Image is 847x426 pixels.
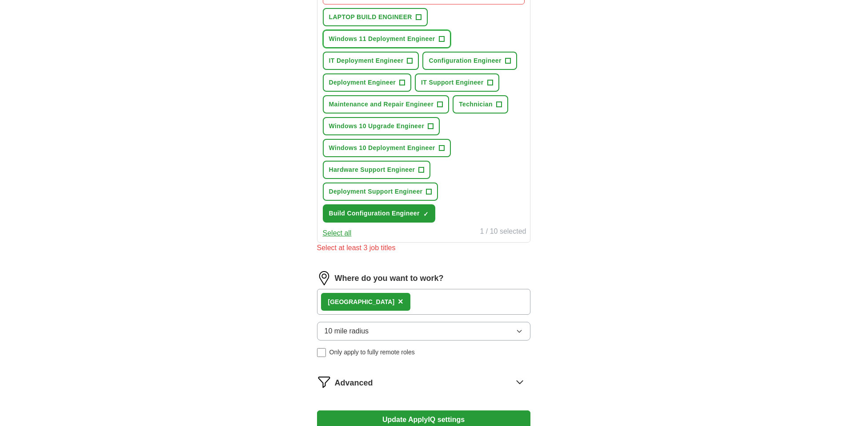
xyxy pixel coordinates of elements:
[329,34,435,44] span: Windows 11 Deployment Engineer
[398,296,403,306] span: ×
[323,8,428,26] button: LAPTOP BUILD ENGINEER
[323,183,438,201] button: Deployment Support Engineer
[323,73,412,92] button: Deployment Engineer
[480,226,526,239] div: 1 / 10 selected
[323,204,435,223] button: Build Configuration Engineer✓
[323,52,419,70] button: IT Deployment Engineer
[328,297,395,307] div: [GEOGRAPHIC_DATA]
[415,73,499,92] button: IT Support Engineer
[329,12,412,22] span: LAPTOP BUILD ENGINEER
[323,161,431,179] button: Hardware Support Engineer
[323,117,440,135] button: Windows 10 Upgrade Engineer
[329,78,396,87] span: Deployment Engineer
[317,243,530,253] div: Select at least 3 job titles
[421,78,483,87] span: IT Support Engineer
[329,56,404,65] span: IT Deployment Engineer
[329,122,425,131] span: Windows 10 Upgrade Engineer
[323,139,451,157] button: Windows 10 Deployment Engineer
[329,187,423,196] span: Deployment Support Engineer
[323,30,451,48] button: Windows 11 Deployment Engineer
[317,375,331,389] img: filter
[323,95,450,114] button: Maintenance and Repair Engineer
[422,52,517,70] button: Configuration Engineer
[429,56,501,65] span: Configuration Engineer
[335,272,444,284] label: Where do you want to work?
[453,95,508,114] button: Technician
[329,348,415,357] span: Only apply to fully remote roles
[329,100,434,109] span: Maintenance and Repair Engineer
[325,326,369,337] span: 10 mile radius
[423,211,429,218] span: ✓
[329,209,420,218] span: Build Configuration Engineer
[329,143,435,153] span: Windows 10 Deployment Engineer
[317,322,530,341] button: 10 mile radius
[329,165,415,174] span: Hardware Support Engineer
[317,271,331,285] img: location.png
[317,348,326,357] input: Only apply to fully remote roles
[323,228,352,239] button: Select all
[335,377,373,389] span: Advanced
[398,295,403,308] button: ×
[459,100,493,109] span: Technician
